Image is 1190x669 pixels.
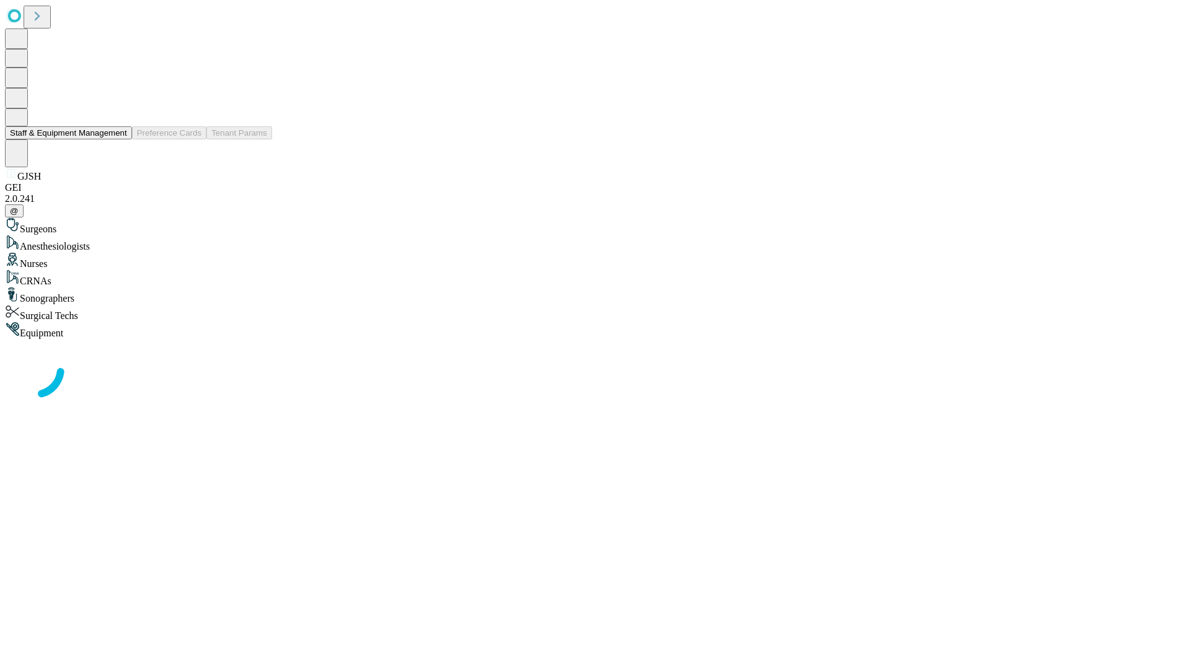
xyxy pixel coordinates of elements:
[5,269,1185,287] div: CRNAs
[5,217,1185,235] div: Surgeons
[5,287,1185,304] div: Sonographers
[206,126,272,139] button: Tenant Params
[5,126,132,139] button: Staff & Equipment Management
[5,193,1185,204] div: 2.0.241
[5,252,1185,269] div: Nurses
[132,126,206,139] button: Preference Cards
[5,304,1185,321] div: Surgical Techs
[17,171,41,181] span: GJSH
[5,321,1185,339] div: Equipment
[5,182,1185,193] div: GEI
[10,206,19,216] span: @
[5,204,24,217] button: @
[5,235,1185,252] div: Anesthesiologists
